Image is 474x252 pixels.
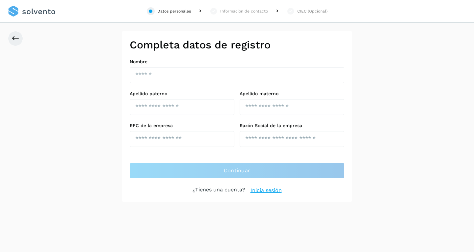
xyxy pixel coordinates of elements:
[297,8,328,14] div: CIEC (Opcional)
[224,167,250,174] span: Continuar
[240,91,344,97] label: Apellido materno
[240,123,344,128] label: Razón Social de la empresa
[130,59,344,65] label: Nombre
[193,186,245,194] p: ¿Tienes una cuenta?
[250,186,282,194] a: Inicia sesión
[130,163,344,179] button: Continuar
[220,8,268,14] div: Información de contacto
[157,8,191,14] div: Datos personales
[130,39,344,51] h2: Completa datos de registro
[130,123,234,128] label: RFC de la empresa
[130,91,234,97] label: Apellido paterno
